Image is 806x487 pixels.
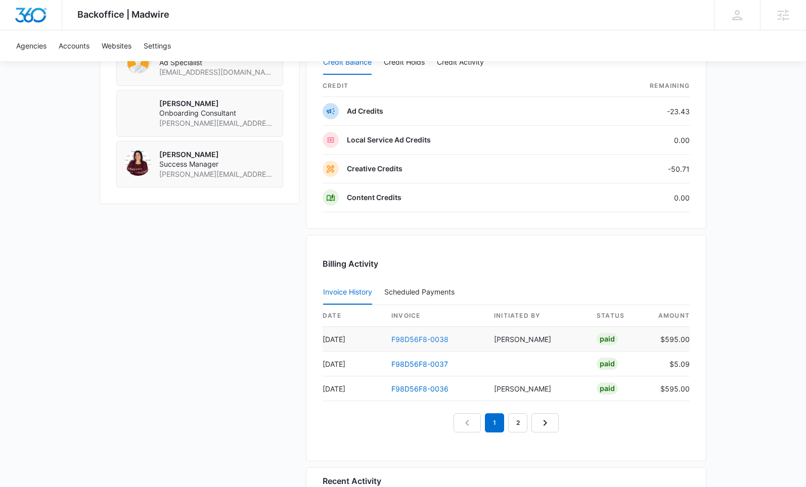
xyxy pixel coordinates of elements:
[583,183,690,212] td: 0.00
[323,327,383,352] td: [DATE]
[138,30,177,61] a: Settings
[159,169,275,179] span: [PERSON_NAME][EMAIL_ADDRESS][DOMAIN_NAME]
[531,413,559,432] a: Next Page
[323,51,372,75] button: Credit Balance
[323,75,583,97] th: credit
[383,305,486,327] th: invoice
[323,258,690,270] h3: Billing Activity
[347,135,431,145] p: Local Service Ad Credits
[583,97,690,126] td: -23.43
[125,150,151,176] img: Farra Lanzer
[159,108,275,118] span: Onboarding Consultant
[454,413,559,432] nav: Pagination
[485,413,504,432] em: 1
[583,75,690,97] th: Remaining
[649,376,690,401] td: $595.00
[96,30,138,61] a: Websites
[347,192,401,203] p: Content Credits
[597,358,618,370] div: Paid
[347,164,402,174] p: Creative Credits
[649,352,690,376] td: $5.09
[323,305,383,327] th: date
[53,30,96,61] a: Accounts
[391,360,448,368] a: F98D56F8-0037
[159,150,275,160] p: [PERSON_NAME]
[583,126,690,155] td: 0.00
[384,51,425,75] button: Credit Holds
[323,280,372,305] button: Invoice History
[597,333,618,345] div: Paid
[437,51,484,75] button: Credit Activity
[589,305,649,327] th: status
[159,99,275,109] p: [PERSON_NAME]
[486,327,589,352] td: [PERSON_NAME]
[323,475,381,487] h6: Recent Activity
[486,305,589,327] th: Initiated By
[649,305,690,327] th: amount
[323,352,383,376] td: [DATE]
[486,376,589,401] td: [PERSON_NAME]
[649,327,690,352] td: $595.00
[323,376,383,401] td: [DATE]
[10,30,53,61] a: Agencies
[391,384,449,393] a: F98D56F8-0036
[347,106,383,116] p: Ad Credits
[391,335,449,344] a: F98D56F8-0038
[384,288,459,296] div: Scheduled Payments
[125,99,151,125] img: Jennifer Cover
[159,58,275,68] span: Ad Specialist
[159,67,275,77] span: [EMAIL_ADDRESS][DOMAIN_NAME]
[159,159,275,169] span: Success Manager
[77,9,169,20] span: Backoffice | Madwire
[597,382,618,395] div: Paid
[583,155,690,183] td: -50.71
[508,413,527,432] a: Page 2
[159,118,275,128] span: [PERSON_NAME][EMAIL_ADDRESS][DOMAIN_NAME]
